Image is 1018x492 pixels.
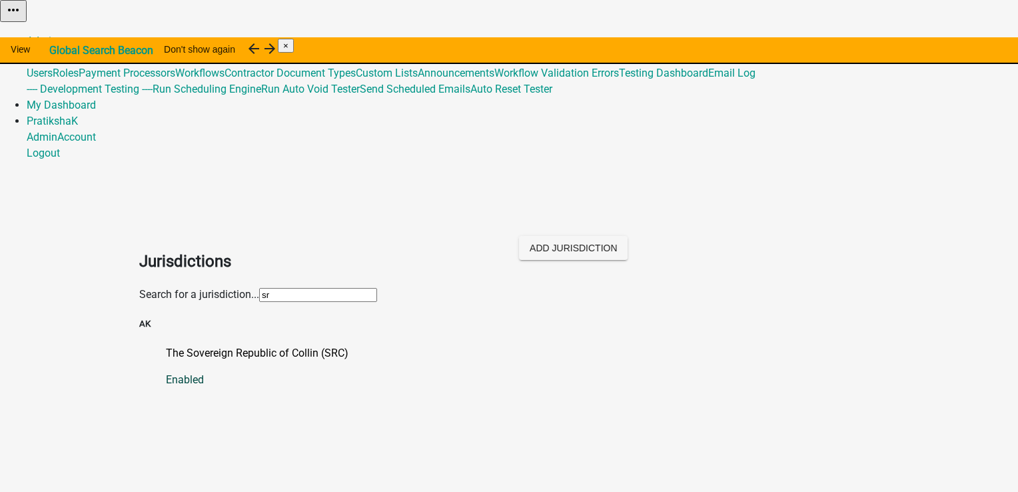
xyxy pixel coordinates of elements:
a: Run Auto Void Tester [261,83,360,95]
a: Auto Reset Tester [470,83,552,95]
button: Add Jurisdiction [519,236,628,260]
a: Workflows [175,67,225,79]
h2: Jurisdictions [139,249,499,273]
span: × [283,41,288,51]
a: Account [57,131,96,143]
a: The Sovereign Republic of Collin (SRC)Enabled [166,345,879,388]
button: Don't show again [153,37,246,61]
a: Logout [27,147,60,159]
div: PratikshaK [27,129,1018,161]
a: Payment Processors [79,67,175,79]
a: PratikshaK [27,115,78,127]
a: Roles [53,67,79,79]
div: Global487 [27,65,1018,97]
a: ---- Development Testing ---- [27,83,153,95]
i: more_horiz [5,2,21,18]
a: My Dashboard [27,99,96,111]
p: Enabled [166,372,879,388]
a: Testing Dashboard [619,67,708,79]
button: Close [278,39,294,53]
a: Send Scheduled Emails [360,83,470,95]
a: Workflow Validation Errors [494,67,619,79]
a: Contractor Document Types [225,67,356,79]
i: arrow_back [246,41,262,57]
h5: AK [139,317,879,331]
p: The Sovereign Republic of Collin (SRC) [166,345,879,361]
label: Search for a jurisdiction... [139,288,259,301]
a: Custom Lists [356,67,418,79]
a: Admin [27,131,57,143]
a: Announcements [418,67,494,79]
a: Email Log [708,67,756,79]
a: Run Scheduling Engine [153,83,261,95]
a: Users [27,67,53,79]
i: arrow_forward [262,41,278,57]
strong: Global Search Beacon [49,44,153,57]
a: Admin [27,35,57,47]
